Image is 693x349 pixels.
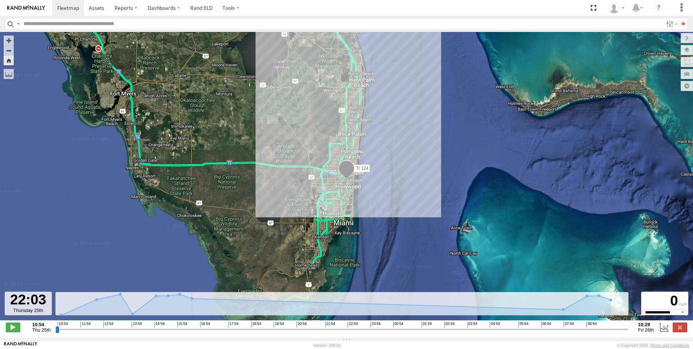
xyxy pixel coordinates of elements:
span: 22:54 [348,322,358,328]
span: 23:54 [370,322,381,328]
span: 06:54 [541,322,551,328]
label: Measure [4,69,14,79]
span: 02:54 [444,322,455,328]
span: 17:54 [228,322,238,328]
span: 12:54 [103,322,113,328]
strong: 10:54 [32,322,51,327]
label: Search Query [15,19,21,29]
a: Terms and Conditions [651,343,689,348]
span: 03:54 [467,322,477,328]
span: 11:54 [80,322,91,328]
button: Zoom Home [4,56,14,65]
span: 00:54 [393,322,403,328]
span: Tr 124 [356,166,368,171]
span: 07:54 [564,322,574,328]
img: rand-logo.svg [7,5,45,11]
span: 15:54 [177,322,187,328]
label: Search Filter Options [663,19,679,29]
label: Map Settings [681,81,693,91]
strong: 10:29 [638,322,654,327]
label: Close [673,323,687,332]
span: 08:54 [586,322,597,328]
span: 05:54 [518,322,528,328]
div: 0 [642,293,687,309]
i: ? [653,2,664,14]
span: Thu 25th Sep 2025 [32,327,51,333]
div: © Copyright 2025 - [617,343,689,348]
div: Version: 308.01 [314,343,341,348]
span: 10:54 [58,322,68,328]
button: Zoom in [4,36,14,45]
a: Visit our Website [4,342,37,349]
span: 21:54 [325,322,335,328]
span: 01:54 [422,322,432,328]
span: 13:54 [132,322,142,328]
div: Sean Tobin [606,3,627,13]
span: 16:54 [200,322,210,328]
span: 14:54 [154,322,165,328]
button: Zoom out [4,45,14,56]
span: 18:54 [251,322,261,328]
label: Play/Stop [6,323,20,332]
span: Fri 26th Sep 2025 [638,327,654,333]
span: 20:54 [296,322,307,328]
span: 04:54 [490,322,500,328]
span: 19:54 [274,322,284,328]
